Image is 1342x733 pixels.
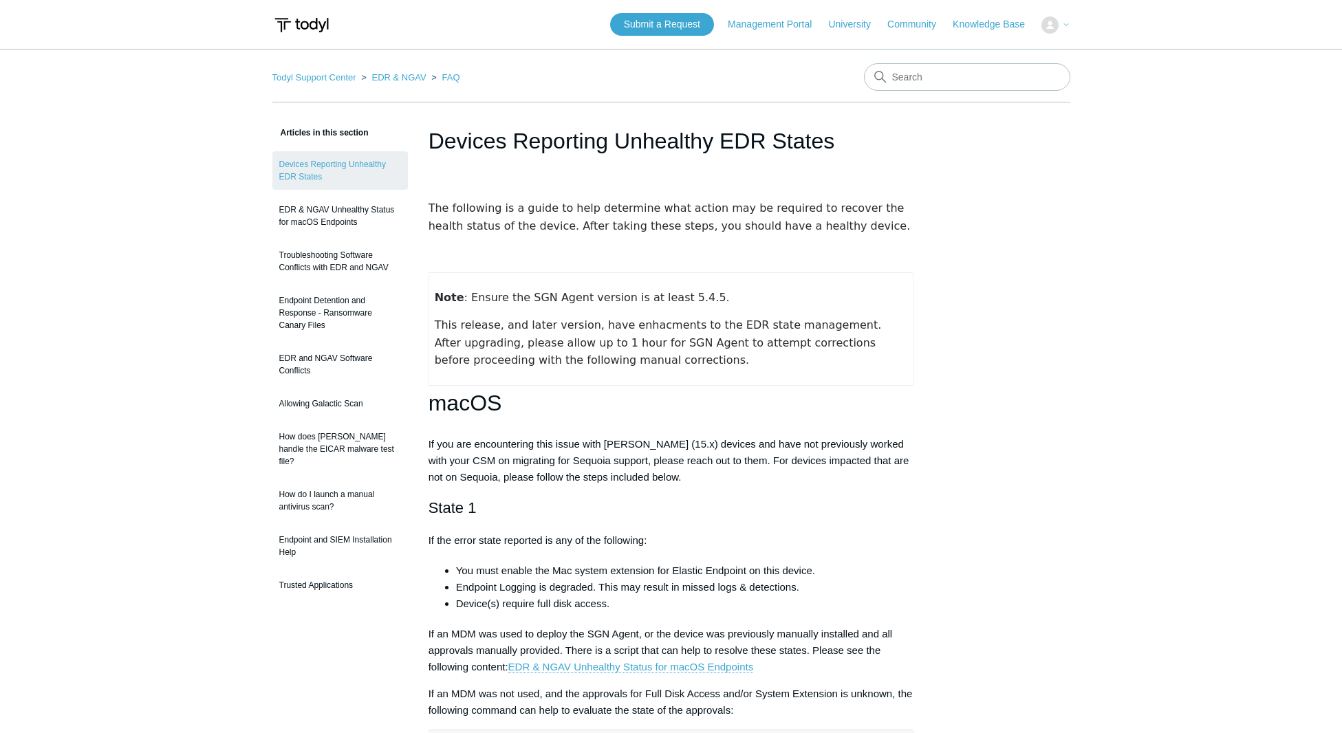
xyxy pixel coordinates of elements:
a: FAQ [442,72,460,83]
a: Community [887,17,950,32]
a: How does [PERSON_NAME] handle the EICAR malware test file? [272,424,408,474]
a: Management Portal [728,17,825,32]
a: EDR and NGAV Software Conflicts [272,345,408,384]
input: Search [864,63,1070,91]
span: Articles in this section [272,128,369,138]
p: If an MDM was used to deploy the SGN Agent, or the device was previously manually installed and a... [429,626,914,675]
a: EDR & NGAV Unhealthy Status for macOS Endpoints [272,197,408,235]
h1: macOS [429,386,914,421]
a: Endpoint and SIEM Installation Help [272,527,408,565]
h2: State 1 [429,496,914,520]
p: If the error state reported is any of the following: [429,532,914,549]
a: Allowing Galactic Scan [272,391,408,417]
li: FAQ [429,72,459,83]
a: Submit a Request [610,13,714,36]
span: This release, and later version, have enhacments to the EDR state management. After upgrading, pl... [435,318,885,366]
a: University [828,17,884,32]
a: How do I launch a manual antivirus scan? [272,481,408,520]
strong: Note [435,291,464,304]
a: Endpoint Detention and Response - Ransomware Canary Files [272,287,408,338]
li: Endpoint Logging is degraded. This may result in missed logs & detections. [456,579,914,595]
li: You must enable the Mac system extension for Elastic Endpoint on this device. [456,562,914,579]
a: Todyl Support Center [272,72,356,83]
h1: Devices Reporting Unhealthy EDR States [429,124,914,157]
li: EDR & NGAV [358,72,429,83]
a: EDR & NGAV Unhealthy Status for macOS Endpoints [508,661,754,673]
a: Knowledge Base [953,17,1039,32]
p: If you are encountering this issue with [PERSON_NAME] (15.x) devices and have not previously work... [429,436,914,485]
a: Troubleshooting Software Conflicts with EDR and NGAV [272,242,408,281]
a: Trusted Applications [272,572,408,598]
span: : Ensure the SGN Agent version is at least 5.4.5. [435,291,730,304]
li: Todyl Support Center [272,72,359,83]
a: Devices Reporting Unhealthy EDR States [272,151,408,190]
span: The following is a guide to help determine what action may be required to recover the health stat... [429,201,911,232]
li: Device(s) require full disk access. [456,595,914,612]
p: If an MDM was not used, and the approvals for Full Disk Access and/or System Extension is unknown... [429,686,914,719]
img: Todyl Support Center Help Center home page [272,12,331,38]
a: EDR & NGAV [371,72,426,83]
